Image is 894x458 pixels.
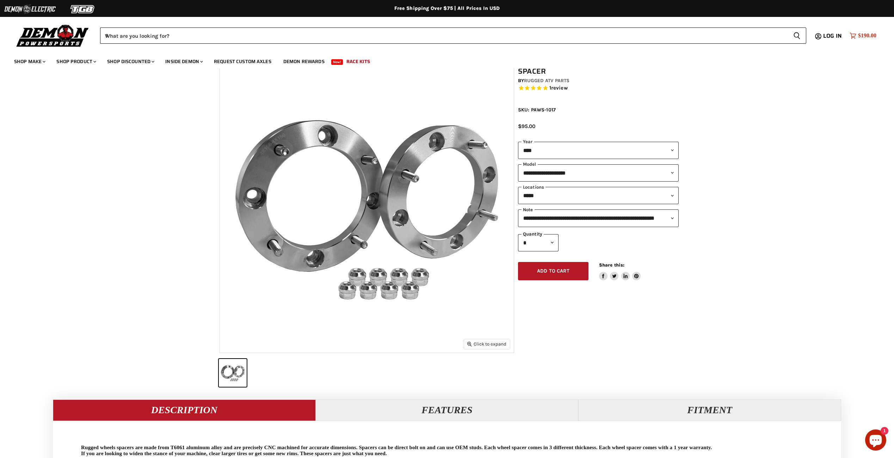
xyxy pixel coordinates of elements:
[165,5,729,12] div: Free Shipping Over $75 | All Prices In USD
[518,58,679,76] h1: Kawasaki Mule 4010 Rugged Wheel Spacer
[820,33,846,39] a: Log in
[518,106,679,114] div: SKU: PAWS-1017
[4,2,56,16] img: Demon Electric Logo 2
[518,262,588,281] button: Add to cart
[51,54,100,69] a: Shop Product
[846,31,880,41] a: $190.00
[518,77,679,85] div: by
[160,54,207,69] a: Inside Demon
[219,359,247,387] button: Kawasaki Mule 4010 Rugged Wheel Spacer thumbnail
[278,54,330,69] a: Demon Rewards
[464,339,510,349] button: Click to expand
[467,341,506,347] span: Click to expand
[578,399,841,421] button: Fitment
[537,268,569,274] span: Add to cart
[9,54,50,69] a: Shop Make
[858,32,876,39] span: $190.00
[788,28,806,44] button: Search
[549,85,568,91] span: 1 reviews
[100,28,788,44] input: When autocomplete results are available use up and down arrows to review and enter to select
[53,399,316,421] button: Description
[518,234,559,251] select: Quantity
[81,445,712,457] p: Rugged wheels spacers are made from T6061 aluminum alloy and are precisely CNC machined for accur...
[100,28,806,44] form: Product
[863,429,888,452] inbox-online-store-chat: Shopify online store chat
[823,31,842,40] span: Log in
[518,164,679,182] select: modal-name
[518,85,679,92] span: Rated 5.0 out of 5 stars 1 reviews
[220,59,514,353] img: Kawasaki Mule 4010 Rugged Wheel Spacer
[102,54,159,69] a: Shop Discounted
[56,2,109,16] img: TGB Logo 2
[209,54,277,69] a: Request Custom Axles
[341,54,375,69] a: Race Kits
[9,51,875,69] ul: Main menu
[316,399,579,421] button: Features
[518,187,679,204] select: keys
[518,123,535,129] span: $95.00
[551,85,568,91] span: review
[599,262,641,281] aside: Share this:
[524,78,569,84] a: Rugged ATV Parts
[518,142,679,159] select: year
[518,209,679,227] select: keys
[14,23,91,48] img: Demon Powersports
[599,262,624,268] span: Share this:
[331,59,343,65] span: New!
